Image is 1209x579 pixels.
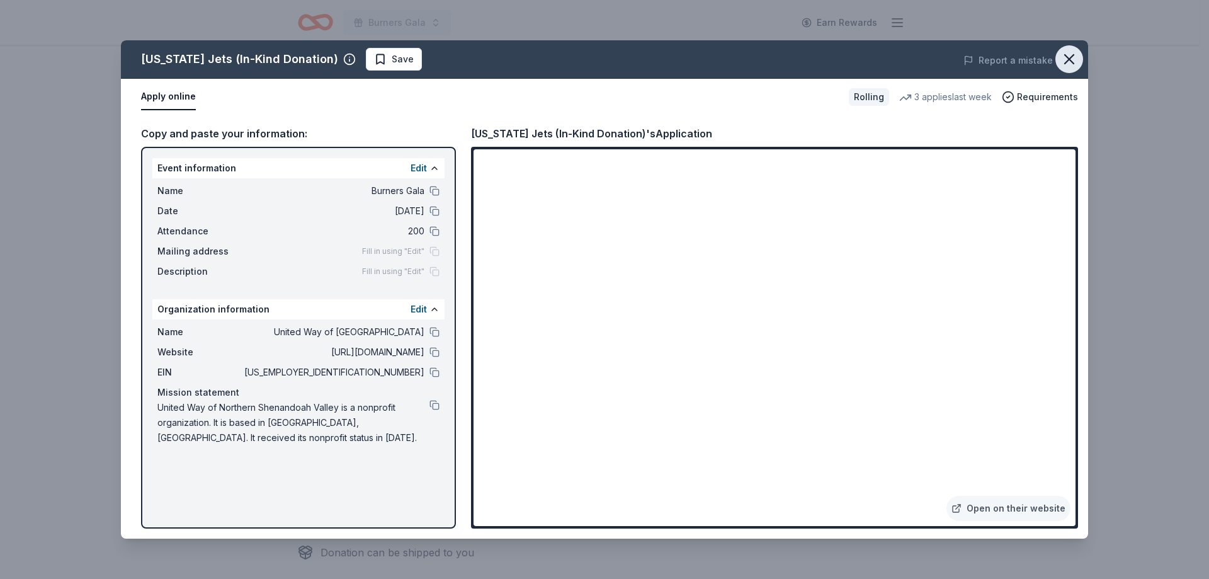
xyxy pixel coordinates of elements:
button: Edit [411,302,427,317]
span: Burners Gala [242,183,424,198]
button: Requirements [1002,89,1078,105]
a: Open on their website [946,496,1070,521]
div: Rolling [849,88,889,106]
span: [US_EMPLOYER_IDENTIFICATION_NUMBER] [242,365,424,380]
span: Attendance [157,224,242,239]
span: 200 [242,224,424,239]
span: [DATE] [242,204,424,219]
span: United Way of [GEOGRAPHIC_DATA] [242,324,424,340]
span: Fill in using "Edit" [362,267,424,277]
button: Save [366,48,422,71]
span: Requirements [1017,89,1078,105]
div: Organization information [152,299,445,319]
span: Website [157,345,242,360]
span: Name [157,324,242,340]
span: Date [157,204,242,219]
span: Save [392,52,414,67]
button: Report a mistake [963,53,1053,68]
button: Edit [411,161,427,176]
div: [US_STATE] Jets (In-Kind Donation)'s Application [471,125,712,142]
div: Mission statement [157,385,440,400]
span: Fill in using "Edit" [362,246,424,256]
span: Name [157,183,242,198]
span: Mailing address [157,244,242,259]
button: Apply online [141,84,196,110]
div: Event information [152,158,445,178]
div: [US_STATE] Jets (In-Kind Donation) [141,49,338,69]
span: Description [157,264,242,279]
span: United Way of Northern Shenandoah Valley is a nonprofit organization. It is based in [GEOGRAPHIC_... [157,400,429,445]
span: [URL][DOMAIN_NAME] [242,345,424,360]
div: Copy and paste your information: [141,125,456,142]
span: EIN [157,365,242,380]
div: 3 applies last week [899,89,992,105]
